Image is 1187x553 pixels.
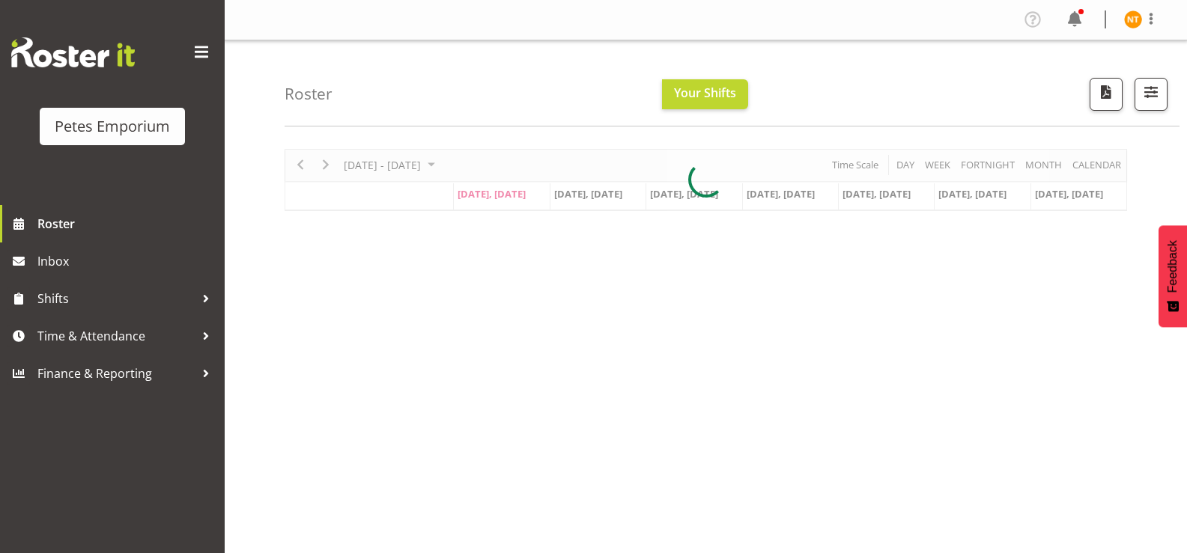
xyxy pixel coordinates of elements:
[674,85,736,101] span: Your Shifts
[11,37,135,67] img: Rosterit website logo
[1135,78,1168,111] button: Filter Shifts
[1166,240,1180,293] span: Feedback
[55,115,170,138] div: Petes Emporium
[285,85,333,103] h4: Roster
[37,325,195,347] span: Time & Attendance
[1124,10,1142,28] img: nicole-thomson8388.jpg
[37,250,217,272] span: Inbox
[1090,78,1123,111] button: Download a PDF of the roster according to the set date range.
[37,287,195,310] span: Shifts
[37,362,195,385] span: Finance & Reporting
[662,79,748,109] button: Your Shifts
[37,213,217,235] span: Roster
[1159,225,1187,327] button: Feedback - Show survey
